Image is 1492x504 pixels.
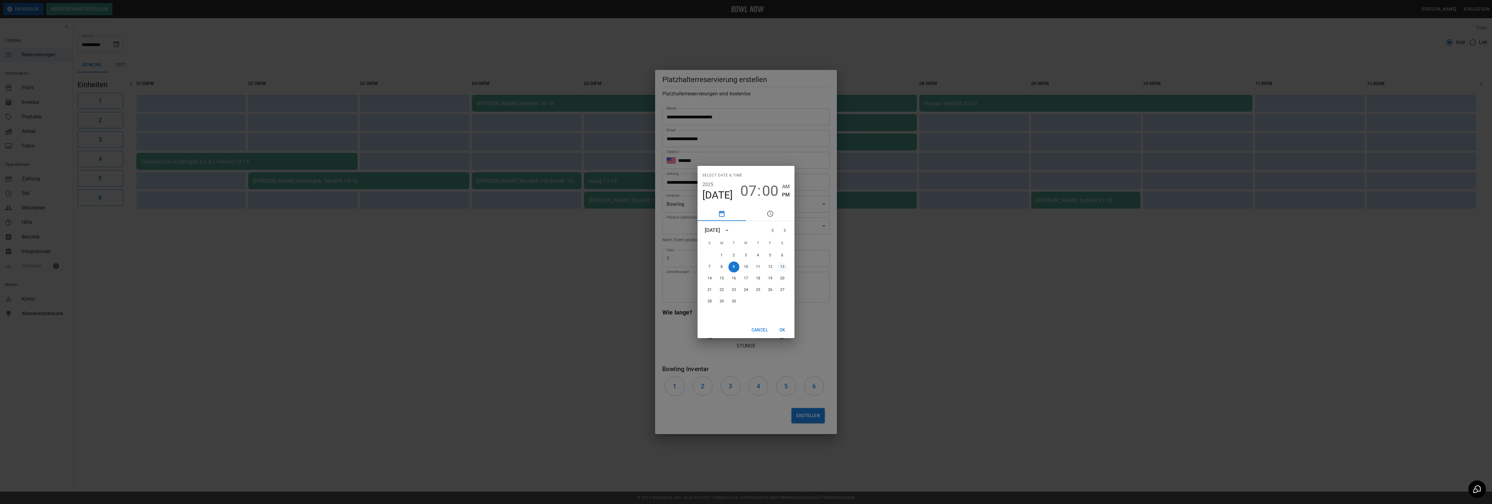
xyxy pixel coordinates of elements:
button: 8 [716,262,727,272]
button: OK [773,324,792,336]
button: 22 [716,285,727,295]
button: [DATE] [702,189,733,202]
button: Cancel [749,324,770,336]
button: 12 [765,262,776,272]
button: 14 [704,273,715,284]
button: 25 [753,285,764,295]
button: calendar view is open, switch to year view [722,225,732,236]
button: 15 [716,273,727,284]
button: 7 [704,262,715,272]
span: Saturday [777,237,788,249]
button: 13 [777,262,788,272]
button: PM [782,191,790,199]
button: 3 [741,250,751,261]
button: 19 [765,273,776,284]
button: 10 [741,262,751,272]
button: 17 [741,273,751,284]
span: Wednesday [741,237,751,249]
button: 9 [728,262,739,272]
button: 23 [728,285,739,295]
button: 6 [777,250,788,261]
button: 21 [704,285,715,295]
span: Monday [716,237,727,249]
button: 16 [728,273,739,284]
button: 27 [777,285,788,295]
span: Friday [765,237,776,249]
button: 24 [741,285,751,295]
span: Tuesday [728,237,739,249]
button: 30 [728,296,739,307]
button: Next month [779,224,791,236]
button: 00 [762,183,778,199]
button: 26 [765,285,776,295]
button: 2 [728,250,739,261]
span: Select date & time [702,171,742,180]
button: 29 [716,296,727,307]
button: 28 [704,296,715,307]
div: [DATE] [705,227,720,234]
span: Sunday [704,237,715,249]
button: 4 [753,250,764,261]
button: 18 [753,273,764,284]
button: 5 [765,250,776,261]
span: Thursday [753,237,764,249]
button: 11 [753,262,764,272]
button: 1 [716,250,727,261]
button: 2025 [702,180,714,189]
button: AM [782,183,790,191]
button: pick date [698,206,746,221]
button: 20 [777,273,788,284]
button: pick time [746,206,794,221]
span: : [757,183,761,199]
button: Previous month [767,224,779,236]
button: 07 [740,183,757,199]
